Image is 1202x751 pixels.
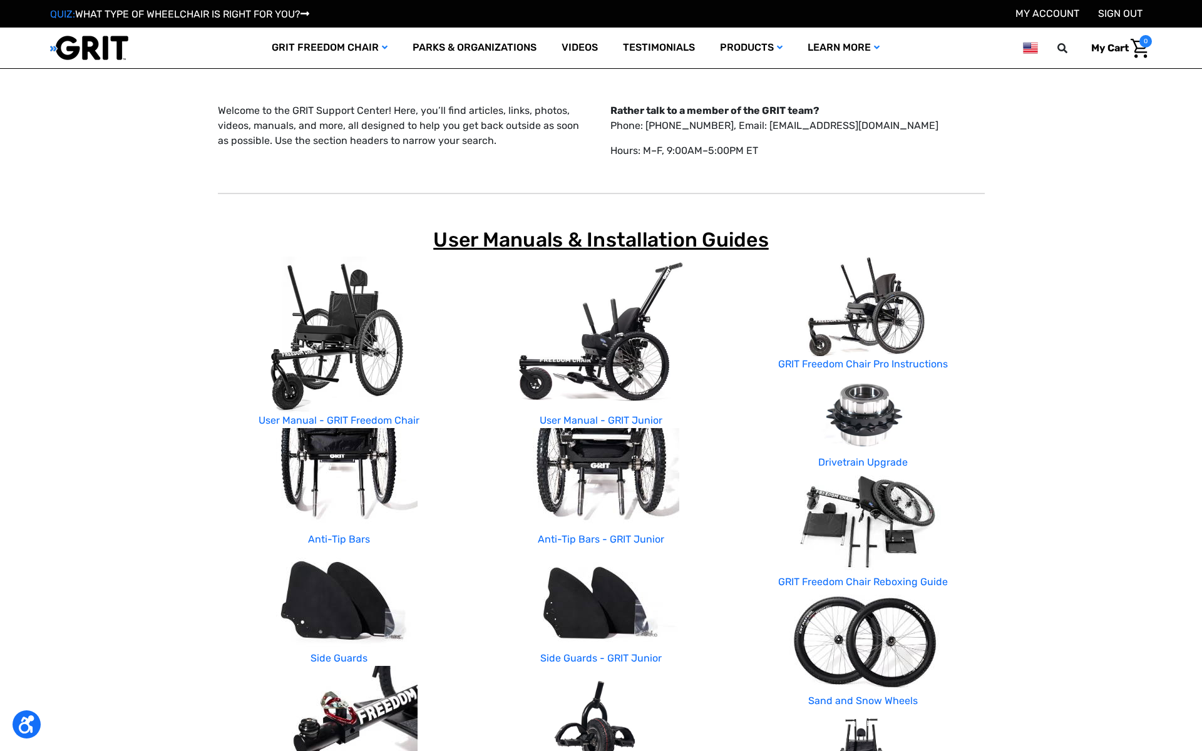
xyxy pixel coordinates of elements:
[1139,35,1152,48] span: 0
[610,143,985,158] p: Hours: M–F, 9:00AM–5:00PM ET
[818,456,908,468] a: Drivetrain Upgrade
[778,576,948,588] a: GRIT Freedom Chair Reboxing Guide
[433,228,769,252] span: User Manuals & Installation Guides
[808,695,918,707] a: Sand and Snow Wheels
[540,652,662,664] a: Side Guards - GRIT Junior
[610,28,707,68] a: Testimonials
[1091,42,1129,54] span: My Cart
[1063,35,1082,61] input: Search
[707,28,795,68] a: Products
[400,28,549,68] a: Parks & Organizations
[1015,8,1079,19] a: Account
[795,28,892,68] a: Learn More
[1023,40,1038,56] img: us.png
[1082,35,1152,61] a: Cart with 0 items
[311,652,367,664] a: Side Guards
[50,35,128,61] img: GRIT All-Terrain Wheelchair and Mobility Equipment
[218,103,592,148] p: Welcome to the GRIT Support Center! Here, you’ll find articles, links, photos, videos, manuals, a...
[1131,39,1149,58] img: Cart
[610,103,985,133] p: Phone: [PHONE_NUMBER], Email: [EMAIL_ADDRESS][DOMAIN_NAME]
[610,105,819,116] strong: Rather talk to a member of the GRIT team?
[540,414,662,426] a: User Manual - GRIT Junior
[308,533,370,545] a: Anti-Tip Bars
[1098,8,1143,19] a: Sign out
[538,533,664,545] a: Anti-Tip Bars - GRIT Junior
[1031,670,1196,729] iframe: Tidio Chat
[50,8,309,20] a: QUIZ:WHAT TYPE OF WHEELCHAIR IS RIGHT FOR YOU?
[259,414,419,426] a: User Manual - GRIT Freedom Chair
[50,8,75,20] span: QUIZ:
[549,28,610,68] a: Videos
[778,358,948,370] a: GRIT Freedom Chair Pro Instructions
[259,28,400,68] a: GRIT Freedom Chair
